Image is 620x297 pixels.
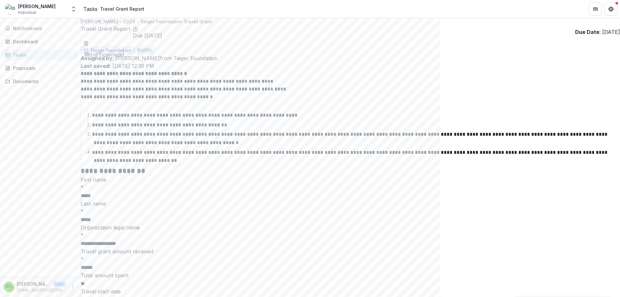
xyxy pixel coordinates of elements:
[3,76,78,87] a: Documents
[575,29,599,35] strong: Due Date
[6,285,12,289] div: Melissa Steins
[81,248,620,255] p: Travel grant amount received
[13,26,75,31] span: Notifications
[13,51,73,58] div: Tasks
[13,65,73,71] div: Proposals
[18,10,36,16] span: Individual
[69,283,77,291] button: More
[3,36,78,47] a: Dashboard
[3,49,78,60] a: Tasks
[100,5,144,12] div: Travel Grant Report
[5,4,15,14] img: Ionit Behar
[3,63,78,73] a: Proposals
[589,3,602,16] button: Partners
[84,51,124,58] div: Word Download
[575,28,620,36] p: : [DATE]
[81,63,111,69] strong: Last saved:
[133,33,162,39] span: Due [DATE]
[90,48,131,53] span: Teiger Foundation
[81,176,620,184] p: First name
[81,25,130,39] h2: Travel Grant Report
[81,224,620,231] p: Organization legal name
[3,23,78,34] button: Notifications
[17,281,50,287] p: [PERSON_NAME]
[81,200,620,207] p: Last name
[69,3,78,16] button: Open entity switcher
[83,5,98,13] a: Tasks
[13,78,73,85] div: Documents
[137,48,151,53] span: $ 5000
[83,39,88,47] button: download-word-button
[81,62,620,70] p: [DATE] 12:36 PM
[17,287,66,293] p: [EMAIL_ADDRESS][DOMAIN_NAME]
[81,54,620,62] p: : [PERSON_NAME] from Teiger Foundation
[83,4,147,14] nav: breadcrumb
[53,281,66,287] p: User
[13,38,73,45] div: Dashboard
[81,288,620,295] p: Travel start date
[81,271,620,279] p: Total amount spent
[604,3,617,16] button: Get Help
[81,18,620,25] p: [PERSON_NAME] - 2024 - Teiger Foundation Travel Grant
[18,3,56,10] div: [PERSON_NAME]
